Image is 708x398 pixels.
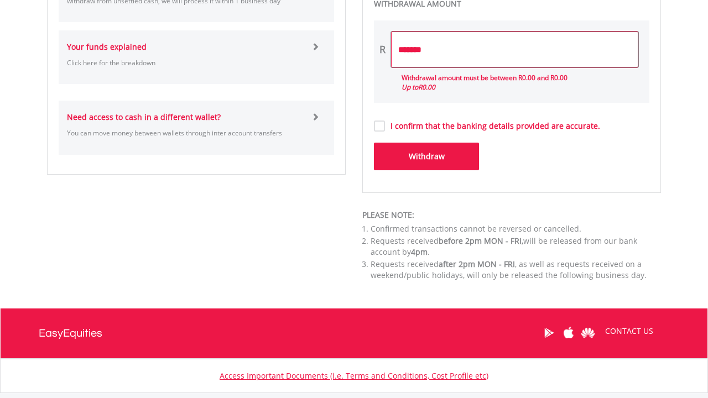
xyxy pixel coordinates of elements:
a: Access Important Documents (i.e. Terms and Conditions, Cost Profile etc) [220,370,488,381]
a: CONTACT US [597,316,661,347]
div: PLEASE NOTE: [362,210,661,221]
strong: Need access to cash in a different wallet? [67,112,221,122]
a: Need access to cash in a different wallet? You can move money between wallets through inter accou... [67,101,326,154]
span: 4pm [411,247,428,257]
li: Requests received will be released from our bank account by . [371,235,661,258]
span: after 2pm MON - FRI [439,259,515,269]
a: Google Play [539,316,559,350]
button: Withdraw [374,143,479,170]
strong: Your funds explained [67,41,147,52]
div: R [379,43,386,57]
li: Confirmed transactions cannot be reversed or cancelled. [371,223,661,234]
span: Withdrawal amount must be between R0.00 and R0.00 [402,73,568,82]
label: I confirm that the banking details provided are accurate. [385,121,600,132]
span: before 2pm MON - FRI, [439,235,523,246]
p: Click here for the breakdown [67,58,303,67]
a: Apple [559,316,578,350]
li: Requests received , as well as requests received on a weekend/public holidays, will only be relea... [371,259,661,281]
i: Up to [402,82,435,92]
a: Huawei [578,316,597,350]
span: R0.00 [418,82,435,92]
p: You can move money between wallets through inter account transfers [67,128,303,138]
a: EasyEquities [39,308,102,358]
